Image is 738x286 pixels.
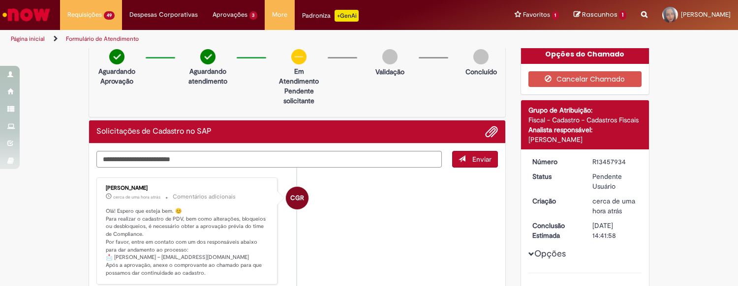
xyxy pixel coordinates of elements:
span: cerca de uma hora atrás [113,194,160,200]
button: Enviar [452,151,498,168]
div: Camila Garcia Rafael [286,187,308,209]
div: [PERSON_NAME] [106,185,270,191]
span: Aprovações [213,10,247,20]
p: Aguardando atendimento [184,66,232,86]
ul: Trilhas de página [7,30,485,48]
time: 28/08/2025 13:51:37 [113,194,160,200]
dt: Status [525,172,585,181]
span: 49 [104,11,115,20]
span: cerca de uma hora atrás [592,197,635,215]
dt: Número [525,157,585,167]
span: Requisições [67,10,102,20]
span: [PERSON_NAME] [681,10,731,19]
button: Adicionar anexos [485,125,498,138]
span: 1 [552,11,559,20]
p: +GenAi [335,10,359,22]
div: Fiscal - Cadastro - Cadastros Fiscais [528,115,642,125]
dt: Conclusão Estimada [525,221,585,240]
div: Analista responsável: [528,125,642,135]
p: Concluído [465,67,497,77]
span: CGR [290,186,304,210]
div: Opções do Chamado [521,44,649,64]
div: [PERSON_NAME] [528,135,642,144]
img: img-circle-grey.png [382,49,398,64]
p: Validação [375,67,404,77]
a: Rascunhos [574,10,626,20]
small: Comentários adicionais [173,193,236,201]
div: 28/08/2025 13:41:54 [592,196,638,216]
img: circle-minus.png [291,49,307,64]
a: Página inicial [11,35,45,43]
a: Formulário de Atendimento [66,35,139,43]
span: 1 [619,11,626,20]
img: img-circle-grey.png [473,49,489,64]
div: Grupo de Atribuição: [528,105,642,115]
dt: Criação [525,196,585,206]
h2: Solicitações de Cadastro no SAP Histórico de tíquete [96,127,212,136]
span: Despesas Corporativas [129,10,198,20]
div: [DATE] 14:41:58 [592,221,638,240]
span: Favoritos [523,10,550,20]
span: More [272,10,287,20]
p: Olá! Espero que esteja bem. 😊 Para realizar o cadastro de PDV, bem como alterações, bloqueios ou ... [106,207,270,277]
span: Rascunhos [582,10,617,19]
p: Pendente solicitante [275,86,323,106]
div: Pendente Usuário [592,172,638,191]
p: Aguardando Aprovação [93,66,141,86]
img: check-circle-green.png [109,49,124,64]
div: Padroniza [302,10,359,22]
img: ServiceNow [1,5,52,25]
span: 3 [249,11,258,20]
textarea: Digite sua mensagem aqui... [96,151,442,168]
p: Em Atendimento [275,66,323,86]
time: 28/08/2025 13:41:54 [592,197,635,215]
button: Cancelar Chamado [528,71,642,87]
img: check-circle-green.png [200,49,215,64]
span: Enviar [472,155,492,164]
div: R13457934 [592,157,638,167]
